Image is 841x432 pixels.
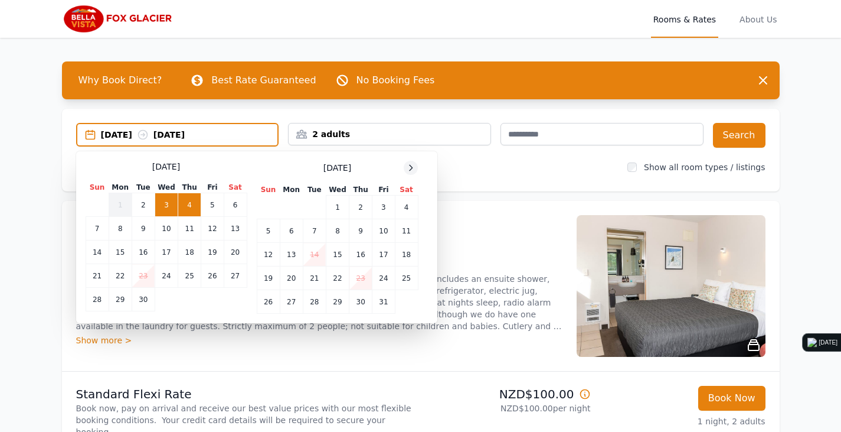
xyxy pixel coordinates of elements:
[303,267,326,290] td: 21
[395,267,418,290] td: 25
[303,219,326,243] td: 7
[257,243,280,267] td: 12
[178,241,201,264] td: 18
[698,386,765,411] button: Book Now
[372,184,395,196] th: Fri
[152,161,180,173] span: [DATE]
[201,217,224,241] td: 12
[155,182,178,193] th: Wed
[257,267,280,290] td: 19
[155,264,178,288] td: 24
[178,264,201,288] td: 25
[132,182,155,193] th: Tue
[257,219,280,243] td: 5
[224,217,247,241] td: 13
[372,267,395,290] td: 24
[326,290,349,314] td: 29
[395,219,418,243] td: 11
[349,219,372,243] td: 9
[323,162,351,174] span: [DATE]
[109,217,132,241] td: 8
[178,217,201,241] td: 11
[132,288,155,311] td: 30
[644,163,765,172] label: Show all room types / listings
[280,290,303,314] td: 27
[395,196,418,219] td: 4
[819,338,837,347] div: [DATE]
[86,182,109,193] th: Sun
[201,182,224,193] th: Fri
[155,193,178,217] td: 3
[109,264,132,288] td: 22
[69,69,172,92] span: Why Book Direct?
[349,290,372,314] td: 30
[326,267,349,290] td: 22
[155,241,178,264] td: 17
[211,73,316,87] p: Best Rate Guaranteed
[201,264,224,288] td: 26
[349,196,372,219] td: 2
[713,123,765,148] button: Search
[280,184,303,196] th: Mon
[326,184,349,196] th: Wed
[326,243,349,267] td: 15
[224,241,247,264] td: 20
[280,243,303,267] td: 13
[372,196,395,219] td: 3
[101,129,278,141] div: [DATE] [DATE]
[86,288,109,311] td: 28
[289,128,490,140] div: 2 adults
[257,184,280,196] th: Sun
[372,219,395,243] td: 10
[86,241,109,264] td: 14
[356,73,435,87] p: No Booking Fees
[109,288,132,311] td: 29
[178,182,201,193] th: Thu
[132,217,155,241] td: 9
[372,290,395,314] td: 31
[280,267,303,290] td: 20
[349,243,372,267] td: 16
[224,193,247,217] td: 6
[201,193,224,217] td: 5
[395,184,418,196] th: Sat
[280,219,303,243] td: 6
[76,334,562,346] div: Show more >
[62,5,175,33] img: Bella Vista Fox Glacier
[224,182,247,193] th: Sat
[76,386,416,402] p: Standard Flexi Rate
[257,290,280,314] td: 26
[372,243,395,267] td: 17
[201,241,224,264] td: 19
[426,402,591,414] p: NZD$100.00 per night
[326,219,349,243] td: 8
[132,193,155,217] td: 2
[600,415,765,427] p: 1 night, 2 adults
[303,184,326,196] th: Tue
[86,217,109,241] td: 7
[426,386,591,402] p: NZD$100.00
[132,241,155,264] td: 16
[178,193,201,217] td: 4
[155,217,178,241] td: 10
[109,241,132,264] td: 15
[349,267,372,290] td: 23
[807,338,817,347] img: logo
[109,193,132,217] td: 1
[224,264,247,288] td: 27
[303,243,326,267] td: 14
[326,196,349,219] td: 1
[132,264,155,288] td: 23
[109,182,132,193] th: Mon
[395,243,418,267] td: 18
[303,290,326,314] td: 28
[86,264,109,288] td: 21
[349,184,372,196] th: Thu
